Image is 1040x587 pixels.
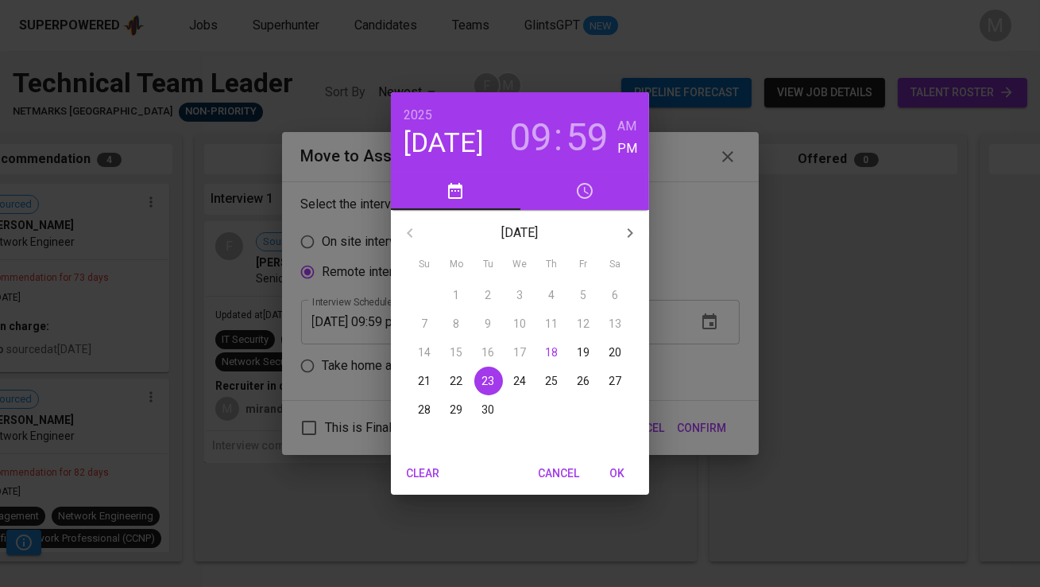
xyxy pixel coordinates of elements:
button: 59 [566,115,609,160]
p: 22 [450,373,463,389]
p: 18 [546,344,559,360]
p: 23 [482,373,495,389]
span: Tu [474,257,503,273]
span: Th [538,257,566,273]
h3: : [554,115,563,160]
button: [DATE] [404,126,484,160]
button: 18 [538,338,566,367]
p: 26 [578,373,590,389]
button: 30 [474,395,503,424]
button: OK [592,459,643,488]
button: 23 [474,367,503,395]
button: 22 [443,367,471,395]
button: Clear [397,459,448,488]
span: Su [411,257,439,273]
button: 27 [601,367,630,395]
button: 29 [443,395,471,424]
button: 26 [570,367,598,395]
button: AM [617,115,637,138]
p: 20 [609,344,622,360]
span: Sa [601,257,630,273]
button: 2025 [404,104,432,126]
p: [DATE] [429,224,611,243]
button: Cancel [532,459,586,488]
span: We [506,257,535,273]
span: Clear [404,464,442,484]
button: PM [617,138,637,160]
p: 30 [482,402,495,418]
p: 24 [514,373,527,389]
p: 27 [609,373,622,389]
span: Cancel [538,464,579,484]
button: 20 [601,338,630,367]
p: 28 [419,402,431,418]
button: 21 [411,367,439,395]
p: 25 [546,373,559,389]
span: Fr [570,257,598,273]
button: 19 [570,338,598,367]
button: 24 [506,367,535,395]
p: 29 [450,402,463,418]
p: 21 [419,373,431,389]
button: 25 [538,367,566,395]
button: 28 [411,395,439,424]
span: OK [598,464,636,484]
button: 09 [509,115,552,160]
p: 19 [578,344,590,360]
span: Mo [443,257,471,273]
